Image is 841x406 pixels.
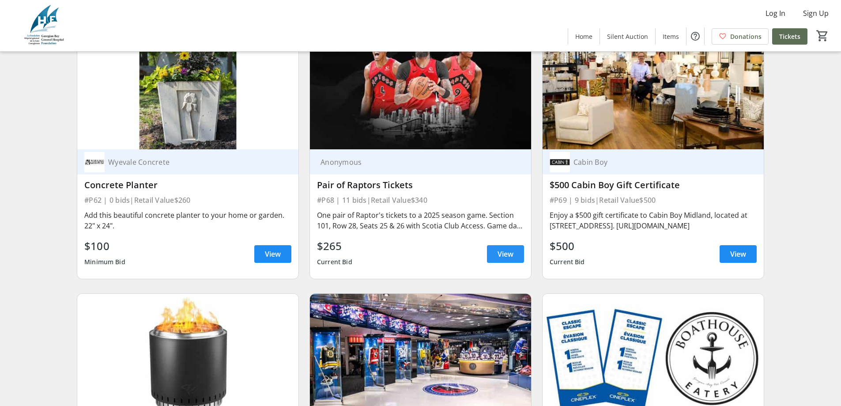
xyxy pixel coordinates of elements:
div: $500 Cabin Boy Gift Certificate [550,180,757,190]
div: #P68 | 11 bids | Retail Value $340 [317,194,524,206]
span: Tickets [779,32,800,41]
div: Concrete Planter [84,180,291,190]
div: Wyevale Concrete [105,158,281,167]
div: Enjoy a $500 gift certificate to Cabin Boy Midland, located at [STREET_ADDRESS]. [URL][DOMAIN_NAME] [550,210,757,231]
span: Log In [766,8,785,19]
button: Log In [758,6,792,20]
img: Pair of Raptors Tickets [310,25,531,150]
div: Current Bid [317,254,352,270]
div: $265 [317,238,352,254]
div: Add this beautiful concrete planter to your home or garden. 22" x 24". [84,210,291,231]
span: Silent Auction [607,32,648,41]
div: $500 [550,238,585,254]
div: Current Bid [550,254,585,270]
a: View [487,245,524,263]
span: Donations [730,32,762,41]
a: Home [568,28,600,45]
div: Minimum Bid [84,254,125,270]
img: Georgian Bay General Hospital Foundation's Logo [5,4,84,48]
a: Donations [712,28,769,45]
div: #P69 | 9 bids | Retail Value $500 [550,194,757,206]
div: Anonymous [317,158,513,167]
a: View [720,245,757,263]
span: View [730,249,746,259]
span: View [498,249,513,259]
button: Sign Up [796,6,836,20]
div: Cabin Boy [570,158,746,167]
a: Silent Auction [600,28,655,45]
div: Pair of Raptors Tickets [317,180,524,190]
div: One pair of Raptor's tickets to a 2025 season game. Section 101, Row 28, Seats 25 & 26 with Scoti... [317,210,524,231]
span: View [265,249,281,259]
img: Concrete Planter [77,25,298,150]
a: View [254,245,291,263]
img: Cabin Boy [550,152,570,172]
button: Help [686,27,704,45]
span: Items [663,32,679,41]
img: Wyevale Concrete [84,152,105,172]
a: Tickets [772,28,807,45]
span: Sign Up [803,8,829,19]
div: #P62 | 0 bids | Retail Value $260 [84,194,291,206]
span: Home [575,32,592,41]
a: Items [656,28,686,45]
button: Cart [815,28,830,44]
img: $500 Cabin Boy Gift Certificate [543,25,764,150]
div: $100 [84,238,125,254]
